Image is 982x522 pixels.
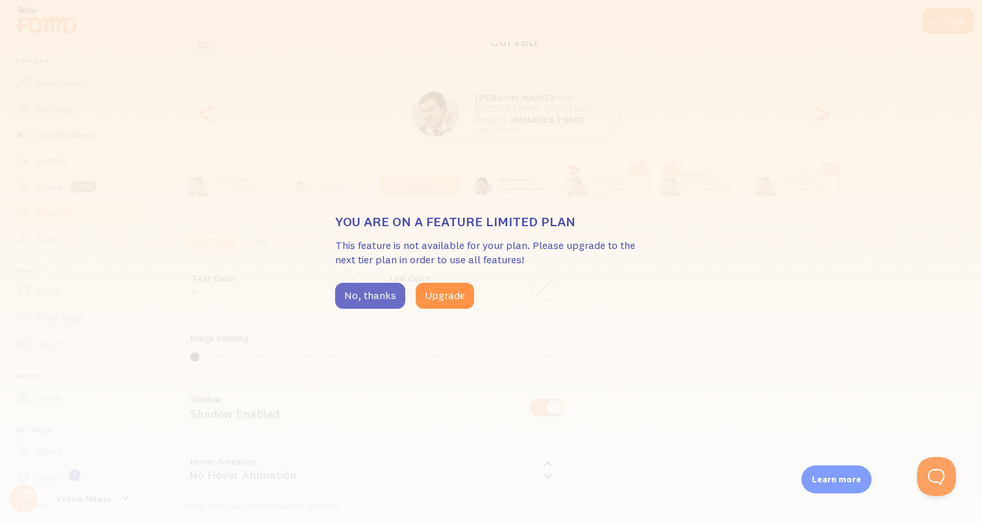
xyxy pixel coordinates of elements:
button: Upgrade [416,283,474,309]
button: No, thanks [335,283,405,309]
p: Learn more [812,473,861,486]
p: This feature is not available for your plan. Please upgrade to the next tier plan in order to use... [335,238,647,268]
iframe: Help Scout Beacon - Open [917,457,956,496]
h3: You are on a feature limited plan [335,213,647,230]
div: Learn more [801,465,872,493]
